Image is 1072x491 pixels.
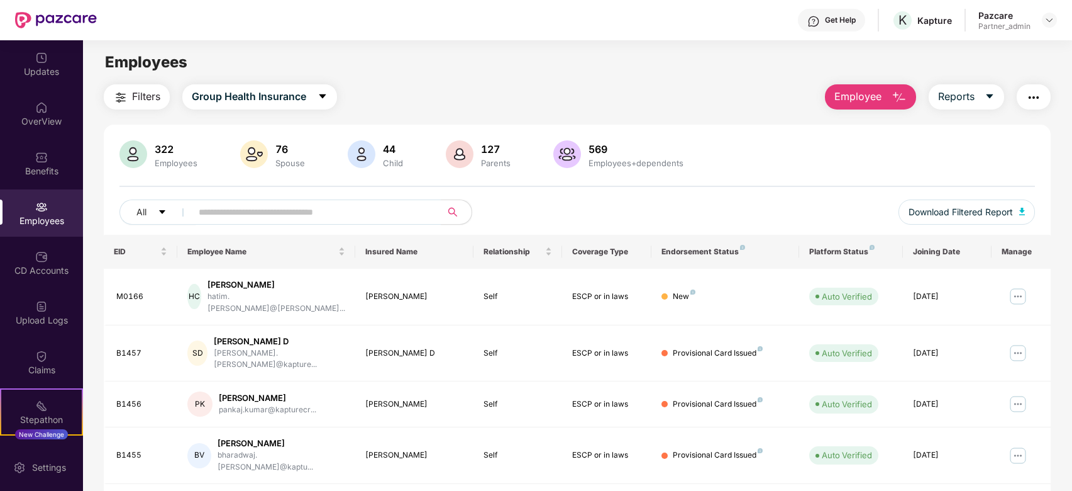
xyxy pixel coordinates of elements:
[758,448,763,453] img: svg+xml;base64,PHN2ZyB4bWxucz0iaHR0cDovL3d3dy53My5vcmcvMjAwMC9zdmciIHdpZHRoPSI4IiBoZWlnaHQ9IjgiIH...
[1008,286,1028,307] img: manageButton
[992,235,1051,269] th: Manage
[917,14,952,26] div: Kapture
[825,84,916,110] button: Employee
[822,347,872,359] div: Auto Verified
[119,200,196,225] button: Allcaret-down
[365,398,463,410] div: [PERSON_NAME]
[318,91,328,103] span: caret-down
[116,449,168,461] div: B1455
[15,12,97,28] img: New Pazcare Logo
[348,140,375,168] img: svg+xml;base64,PHN2ZyB4bWxucz0iaHR0cDovL3d3dy53My5vcmcvMjAwMC9zdmciIHhtbG5zOnhsaW5rPSJodHRwOi8vd3...
[1008,394,1028,414] img: manageButton
[380,158,406,168] div: Child
[913,398,981,410] div: [DATE]
[484,291,552,303] div: Self
[152,143,200,155] div: 322
[132,89,160,104] span: Filters
[898,13,907,28] span: K
[187,247,335,257] span: Employee Name
[441,200,472,225] button: search
[152,158,200,168] div: Employees
[673,347,763,359] div: Provisional Card Issued
[913,449,981,461] div: [DATE]
[114,247,158,257] span: EID
[822,449,872,461] div: Auto Verified
[978,9,1031,21] div: Pazcare
[822,398,872,410] div: Auto Verified
[218,449,345,473] div: bharadwaj.[PERSON_NAME]@kaptu...
[35,350,48,363] img: svg+xml;base64,PHN2ZyBpZD0iQ2xhaW0iIHhtbG5zPSJodHRwOi8vd3d3LnczLm9yZy8yMDAwL3N2ZyIgd2lkdGg9IjIwIi...
[929,84,1004,110] button: Reportscaret-down
[473,235,562,269] th: Relationship
[365,291,463,303] div: [PERSON_NAME]
[553,140,581,168] img: svg+xml;base64,PHN2ZyB4bWxucz0iaHR0cDovL3d3dy53My5vcmcvMjAwMC9zdmciIHhtbG5zOnhsaW5rPSJodHRwOi8vd3...
[187,341,207,366] div: SD
[15,429,68,439] div: New Challenge
[214,336,345,347] div: [PERSON_NAME] D
[484,247,543,257] span: Relationship
[158,208,167,218] span: caret-down
[177,235,355,269] th: Employee Name
[825,15,856,25] div: Get Help
[809,247,893,257] div: Platform Status
[104,84,170,110] button: Filters
[740,245,745,250] img: svg+xml;base64,PHN2ZyB4bWxucz0iaHR0cDovL3d3dy53My5vcmcvMjAwMC9zdmciIHdpZHRoPSI4IiBoZWlnaHQ9IjgiIH...
[572,291,641,303] div: ESCP or in laws
[1008,446,1028,466] img: manageButton
[113,90,128,105] img: svg+xml;base64,PHN2ZyB4bWxucz0iaHR0cDovL3d3dy53My5vcmcvMjAwMC9zdmciIHdpZHRoPSIyNCIgaGVpZ2h0PSIyNC...
[572,347,641,359] div: ESCP or in laws
[1044,15,1054,25] img: svg+xml;base64,PHN2ZyBpZD0iRHJvcGRvd24tMzJ4MzIiIHhtbG5zPSJodHRwOi8vd3d3LnczLm9yZy8yMDAwL3N2ZyIgd2...
[834,89,881,104] span: Employee
[219,392,316,404] div: [PERSON_NAME]
[104,235,178,269] th: EID
[214,347,345,371] div: [PERSON_NAME].[PERSON_NAME]@kapture...
[909,205,1013,219] span: Download Filtered Report
[273,143,307,155] div: 76
[478,143,513,155] div: 127
[119,140,147,168] img: svg+xml;base64,PHN2ZyB4bWxucz0iaHR0cDovL3d3dy53My5vcmcvMjAwMC9zdmciIHhtbG5zOnhsaW5rPSJodHRwOi8vd3...
[985,91,995,103] span: caret-down
[938,89,975,104] span: Reports
[219,404,316,416] div: pankaj.kumar@kapturecr...
[218,437,345,449] div: [PERSON_NAME]
[758,346,763,351] img: svg+xml;base64,PHN2ZyB4bWxucz0iaHR0cDovL3d3dy53My5vcmcvMjAwMC9zdmciIHdpZHRoPSI4IiBoZWlnaHQ9IjgiIH...
[365,347,463,359] div: [PERSON_NAME] D
[240,140,268,168] img: svg+xml;base64,PHN2ZyB4bWxucz0iaHR0cDovL3d3dy53My5vcmcvMjAwMC9zdmciIHhtbG5zOnhsaW5rPSJodHRwOi8vd3...
[586,143,686,155] div: 569
[1008,343,1028,363] img: manageButton
[758,397,763,402] img: svg+xml;base64,PHN2ZyB4bWxucz0iaHR0cDovL3d3dy53My5vcmcvMjAwMC9zdmciIHdpZHRoPSI4IiBoZWlnaHQ9IjgiIH...
[1,414,82,426] div: Stepathon
[673,449,763,461] div: Provisional Card Issued
[690,290,695,295] img: svg+xml;base64,PHN2ZyB4bWxucz0iaHR0cDovL3d3dy53My5vcmcvMjAwMC9zdmciIHdpZHRoPSI4IiBoZWlnaHQ9IjgiIH...
[586,158,686,168] div: Employees+dependents
[35,201,48,213] img: svg+xml;base64,PHN2ZyBpZD0iRW1wbG95ZWVzIiB4bWxucz0iaHR0cDovL3d3dy53My5vcmcvMjAwMC9zdmciIHdpZHRoPS...
[822,290,872,303] div: Auto Verified
[661,247,789,257] div: Endorsement Status
[187,284,201,309] div: HC
[35,400,48,412] img: svg+xml;base64,PHN2ZyB4bWxucz0iaHR0cDovL3d3dy53My5vcmcvMjAwMC9zdmciIHdpZHRoPSIyMSIgaGVpZ2h0PSIyMC...
[182,84,337,110] button: Group Health Insurancecaret-down
[870,245,875,250] img: svg+xml;base64,PHN2ZyB4bWxucz0iaHR0cDovL3d3dy53My5vcmcvMjAwMC9zdmciIHdpZHRoPSI4IiBoZWlnaHQ9IjgiIH...
[484,347,552,359] div: Self
[13,461,26,474] img: svg+xml;base64,PHN2ZyBpZD0iU2V0dGluZy0yMHgyMCIgeG1sbnM9Imh0dHA6Ly93d3cudzMub3JnLzIwMDAvc3ZnIiB3aW...
[207,291,345,315] div: hatim.[PERSON_NAME]@[PERSON_NAME]...
[207,279,345,291] div: [PERSON_NAME]
[892,90,907,105] img: svg+xml;base64,PHN2ZyB4bWxucz0iaHR0cDovL3d3dy53My5vcmcvMjAwMC9zdmciIHhtbG5zOnhsaW5rPSJodHRwOi8vd3...
[673,398,763,410] div: Provisional Card Issued
[35,52,48,64] img: svg+xml;base64,PHN2ZyBpZD0iVXBkYXRlZCIgeG1sbnM9Imh0dHA6Ly93d3cudzMub3JnLzIwMDAvc3ZnIiB3aWR0aD0iMj...
[478,158,513,168] div: Parents
[116,291,168,303] div: M0166
[365,449,463,461] div: [PERSON_NAME]
[187,392,213,417] div: PK
[562,235,651,269] th: Coverage Type
[898,200,1036,225] button: Download Filtered Report
[116,398,168,410] div: B1456
[136,205,146,219] span: All
[192,89,306,104] span: Group Health Insurance
[807,15,820,28] img: svg+xml;base64,PHN2ZyBpZD0iSGVscC0zMngzMiIgeG1sbnM9Imh0dHA6Ly93d3cudzMub3JnLzIwMDAvc3ZnIiB3aWR0aD...
[35,251,48,263] img: svg+xml;base64,PHN2ZyBpZD0iQ0RfQWNjb3VudHMiIGRhdGEtbmFtZT0iQ0QgQWNjb3VudHMiIHhtbG5zPSJodHRwOi8vd3...
[187,443,211,468] div: BV
[28,461,70,474] div: Settings
[978,21,1031,31] div: Partner_admin
[355,235,473,269] th: Insured Name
